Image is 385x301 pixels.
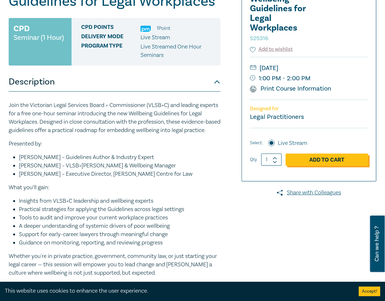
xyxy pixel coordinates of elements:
li: [PERSON_NAME] – VLSB+[PERSON_NAME] & Wellbeing Manager [19,162,220,170]
span: Program type [81,43,141,59]
li: A deeper understanding of systemic drivers of poor wellbeing [19,222,220,230]
small: S25316 [250,35,268,42]
p: Presented by: [9,140,220,148]
span: Can we help ? [374,219,380,268]
a: Add to Cart [286,154,368,166]
button: Accept cookies [359,287,380,296]
li: Tools to audit and improve your current workplace practices [19,214,220,222]
p: Join the Victorian Legal Services Board + Commissioner (VLSB+C) and leading experts for a free on... [9,101,220,135]
button: Description [9,72,220,92]
small: Legal Practitioners [250,113,304,121]
span: CPD Points [81,24,141,32]
small: 1:00 PM - 2:00 PM [250,73,368,84]
p: Live Streamed One Hour Seminars [141,43,216,59]
label: Qty [250,156,257,163]
li: Support for early-career lawyers through meaningful change [19,230,220,239]
p: What you’ll gain: [9,183,220,192]
small: Seminar (1 Hour) [13,34,64,41]
li: Practical strategies for applying the Guidelines across legal settings [19,205,220,214]
span: Live Stream [141,34,170,41]
p: Whether you're in private practice, government, community law, or just starting your legal career... [9,252,220,277]
li: [PERSON_NAME] – Executive Director, [PERSON_NAME] Centre for Law [19,170,220,178]
a: Share with Colleagues [242,189,376,197]
small: [DATE] [250,63,368,73]
input: 1 [261,154,282,166]
span: Select: [250,139,263,146]
a: Print Course Information [250,84,331,93]
label: Live Stream [278,139,307,147]
li: Insights from VLSB+C leadership and wellbeing experts [19,197,220,205]
li: Guidance on monitoring, reporting, and reviewing progress [19,239,220,247]
span: Delivery Mode [81,33,141,42]
li: [PERSON_NAME] – Guidelines Author & Industry Expert [19,153,220,162]
h3: CPD [13,23,30,34]
div: This website uses cookies to enhance the user experience. [5,287,349,295]
li: 1 Point [157,24,170,32]
p: Designed for [250,106,368,112]
img: Practice Management & Business Skills [141,26,151,32]
button: Add to wishlist [250,46,293,53]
